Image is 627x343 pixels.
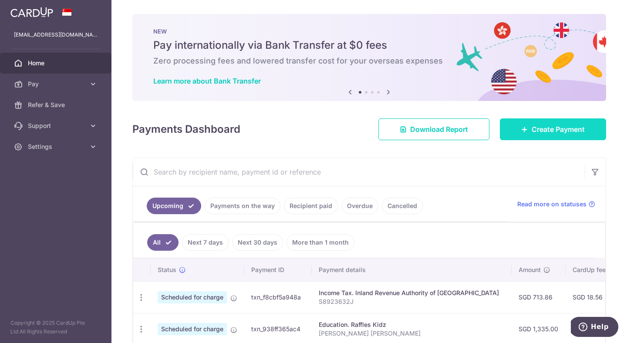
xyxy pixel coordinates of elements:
p: [PERSON_NAME] [PERSON_NAME] [319,329,505,338]
a: Learn more about Bank Transfer [153,77,261,85]
h4: Payments Dashboard [132,121,240,137]
a: Recipient paid [284,198,338,214]
a: Create Payment [500,118,606,140]
div: Education. Raffles Kidz [319,320,505,329]
a: Next 7 days [182,234,229,251]
p: NEW [153,28,585,35]
a: Upcoming [147,198,201,214]
a: Payments on the way [205,198,280,214]
td: SGD 18.56 [566,281,622,313]
span: Status [158,266,176,274]
h6: Zero processing fees and lowered transfer cost for your overseas expenses [153,56,585,66]
a: Overdue [341,198,378,214]
span: CardUp fee [573,266,606,274]
td: txn_f8cbf5a948a [244,281,312,313]
td: SGD 713.86 [512,281,566,313]
span: Help [20,6,38,14]
a: Cancelled [382,198,423,214]
span: Amount [519,266,541,274]
th: Payment details [312,259,512,281]
span: Scheduled for charge [158,291,227,303]
span: Download Report [410,124,468,135]
span: Scheduled for charge [158,323,227,335]
span: Read more on statuses [517,200,587,208]
h5: Pay internationally via Bank Transfer at $0 fees [153,38,585,52]
img: CardUp [10,7,53,17]
input: Search by recipient name, payment id or reference [133,158,585,186]
span: Refer & Save [28,101,85,109]
img: Bank transfer banner [132,14,606,101]
a: Read more on statuses [517,200,595,208]
p: [EMAIL_ADDRESS][DOMAIN_NAME] [14,30,98,39]
a: All [147,234,179,251]
a: More than 1 month [287,234,354,251]
span: Support [28,121,85,130]
span: Settings [28,142,85,151]
a: Next 30 days [232,234,283,251]
span: Home [28,59,85,67]
a: Download Report [378,118,489,140]
th: Payment ID [244,259,312,281]
iframe: Opens a widget where you can find more information [571,317,618,339]
span: Create Payment [532,124,585,135]
div: Income Tax. Inland Revenue Authority of [GEOGRAPHIC_DATA] [319,289,505,297]
p: S8923632J [319,297,505,306]
span: Pay [28,80,85,88]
